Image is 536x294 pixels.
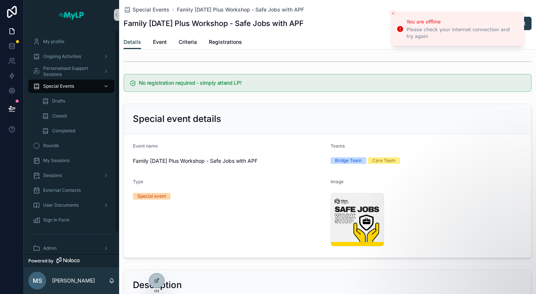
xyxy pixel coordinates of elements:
[179,38,197,46] span: Criteria
[52,277,95,284] p: [PERSON_NAME]
[133,113,221,125] h2: Special event details
[58,9,84,21] img: App logo
[153,35,167,50] a: Event
[37,109,115,123] a: Closed
[28,139,115,152] a: Rounds
[133,143,158,149] span: Event name
[24,254,119,267] a: Powered by
[372,157,396,164] div: Care Team
[52,128,75,134] span: Completed
[43,39,64,45] span: My profile
[133,279,182,291] h2: Description
[52,98,65,104] span: Drafts
[24,30,119,254] div: scrollable content
[133,157,325,165] span: Family [DATE] Plus Workshop - Safe Jobs with APF
[43,158,70,164] span: My Sessions
[133,179,143,184] span: Type
[43,187,81,193] span: External Contacts
[133,6,169,13] span: Special Events
[137,193,166,200] div: Special event
[43,65,98,77] span: Personalised Support Sessions
[43,54,81,59] span: Ongoing Activities
[33,276,42,285] span: MS
[28,50,115,63] a: Ongoing Activities
[43,143,59,149] span: Rounds
[331,179,344,184] span: Image
[153,38,167,46] span: Event
[209,38,242,46] span: Registrations
[28,154,115,167] a: My Sessions
[124,18,304,29] h1: Family [DATE] Plus Workshop - Safe Jobs with APF
[406,26,518,40] div: Please check your internet connection and try again
[28,169,115,182] a: Sessions
[43,172,62,178] span: Sessions
[177,6,304,13] a: Family [DATE] Plus Workshop - Safe Jobs with APF
[28,213,115,227] a: Sign In Form
[43,83,74,89] span: Special Events
[52,113,67,119] span: Closed
[209,35,242,50] a: Registrations
[28,242,115,255] a: Admin
[28,258,54,264] span: Powered by
[389,10,397,17] button: Close toast
[37,124,115,138] a: Completed
[335,157,362,164] div: Bridge Team
[28,184,115,197] a: External Contacts
[43,245,57,251] span: Admin
[43,202,79,208] span: User Documents
[124,35,141,49] a: Details
[28,65,115,78] a: Personalised Support Sessions
[28,80,115,93] a: Special Events
[28,35,115,48] a: My profile
[28,198,115,212] a: User Documents
[179,35,197,50] a: Criteria
[406,18,518,26] div: You are offline
[331,143,345,149] span: Teams
[124,38,141,46] span: Details
[139,80,525,85] h5: No registration required - simply attend LP!
[43,217,70,223] span: Sign In Form
[37,94,115,108] a: Drafts
[124,6,169,13] a: Special Events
